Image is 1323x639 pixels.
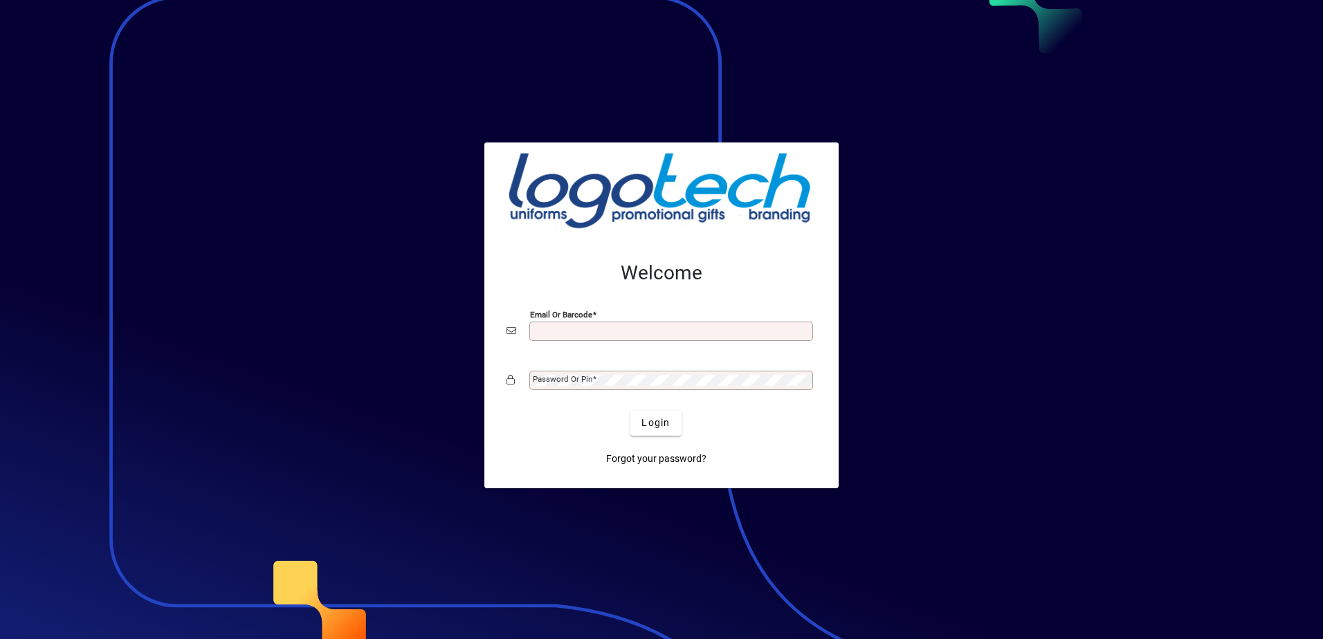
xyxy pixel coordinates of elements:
[630,411,681,436] button: Login
[641,416,670,430] span: Login
[606,452,706,466] span: Forgot your password?
[507,261,816,285] h2: Welcome
[530,309,592,319] mat-label: Email or Barcode
[533,374,592,384] mat-label: Password or Pin
[601,447,712,472] a: Forgot your password?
